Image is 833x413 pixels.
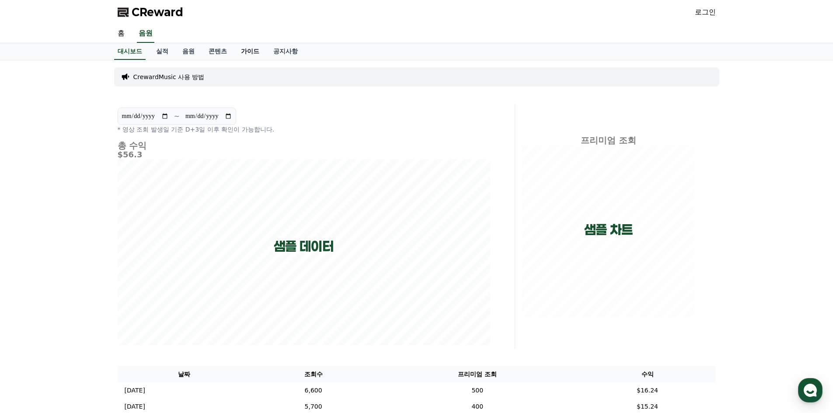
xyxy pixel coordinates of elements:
[579,382,716,399] td: $16.24
[174,111,180,121] p: ~
[58,277,113,299] a: 대화
[376,382,579,399] td: 500
[266,43,305,60] a: 공지사항
[3,277,58,299] a: 홈
[135,290,146,297] span: 설정
[118,141,490,150] h4: 총 수익
[274,239,334,254] p: 샘플 데이터
[234,43,266,60] a: 가이드
[695,7,716,17] a: 로그인
[579,366,716,382] th: 수익
[584,222,633,238] p: 샘플 차트
[28,290,33,297] span: 홈
[118,150,490,159] h5: $56.3
[133,73,205,81] a: CrewardMusic 사용 방법
[149,43,175,60] a: 실적
[118,125,490,134] p: * 영상 조회 발생일 기준 D+3일 이후 확인이 가능합니다.
[114,43,146,60] a: 대시보드
[113,277,168,299] a: 설정
[251,366,376,382] th: 조회수
[202,43,234,60] a: 콘텐츠
[175,43,202,60] a: 음원
[137,24,154,43] a: 음원
[132,5,183,19] span: CReward
[522,135,695,145] h4: 프리미엄 조회
[125,386,145,395] p: [DATE]
[118,366,251,382] th: 날짜
[80,291,91,298] span: 대화
[376,366,579,382] th: 프리미엄 조회
[125,402,145,411] p: [DATE]
[111,24,132,43] a: 홈
[251,382,376,399] td: 6,600
[118,5,183,19] a: CReward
